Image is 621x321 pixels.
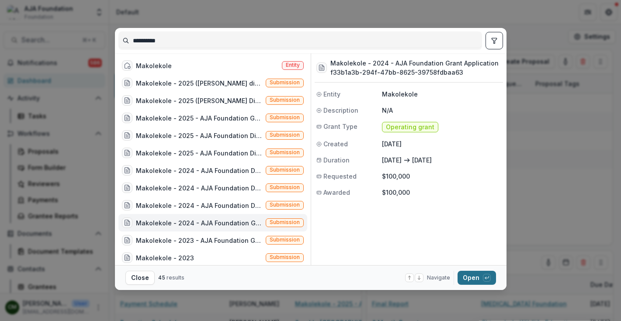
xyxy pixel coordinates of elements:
[136,218,262,228] div: Makolekole - 2024 - AJA Foundation Grant Application
[486,32,503,49] button: toggle filters
[323,122,357,131] span: Grant Type
[382,172,501,181] p: $100,000
[323,188,350,197] span: Awarded
[323,139,348,148] span: Created
[270,149,300,155] span: Submission
[382,188,501,197] p: $100,000
[386,124,434,131] span: Operating grant
[382,139,501,148] p: [DATE]
[330,68,499,77] h3: f33b1a3b-294f-47bb-8625-39758fdbaa63
[136,166,262,175] div: Makolekole - 2024 - AJA Foundation Discretionary Payment Form
[270,97,300,103] span: Submission
[136,79,262,88] div: Makolekole - 2025 ([PERSON_NAME] discretionary grant)
[323,90,340,99] span: Entity
[136,236,262,245] div: Makolekole - 2023 - AJA Foundation Grant Application
[412,155,432,165] p: [DATE]
[270,202,300,208] span: Submission
[136,183,262,193] div: Makolekole - 2024 - AJA Foundation Discretionary Payment Form
[270,167,300,173] span: Submission
[323,172,357,181] span: Requested
[382,155,402,165] p: [DATE]
[270,219,300,225] span: Submission
[458,271,496,285] button: Open
[136,114,262,123] div: Makolekole - 2025 - AJA Foundation Grant Application
[158,274,165,281] span: 45
[286,62,300,68] span: Entity
[270,132,300,138] span: Submission
[270,237,300,243] span: Submission
[330,59,499,68] h3: Makolekole - 2024 - AJA Foundation Grant Application
[382,106,501,115] p: N/A
[136,201,262,210] div: Makolekole - 2024 - AJA Foundation Discretionary Payment Form
[136,253,194,262] div: Makolekole - 2023
[270,114,300,121] span: Submission
[382,90,501,99] p: Makolekole
[136,131,262,140] div: Makolekole - 2025 - AJA Foundation Discretionary Payment Form (Discretionary Grants: [PERSON_NAME...
[323,106,358,115] span: Description
[167,274,184,281] span: results
[270,79,300,86] span: Submission
[136,148,262,158] div: Makolekole - 2025 - AJA Foundation Discretionary Payment Form
[125,271,155,285] button: Close
[270,254,300,260] span: Submission
[323,155,350,165] span: Duration
[136,96,262,105] div: Makolekole - 2025 ([PERSON_NAME] Discretionary [PERSON_NAME])
[136,61,172,70] div: Makolekole
[270,184,300,190] span: Submission
[427,274,450,282] span: Navigate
